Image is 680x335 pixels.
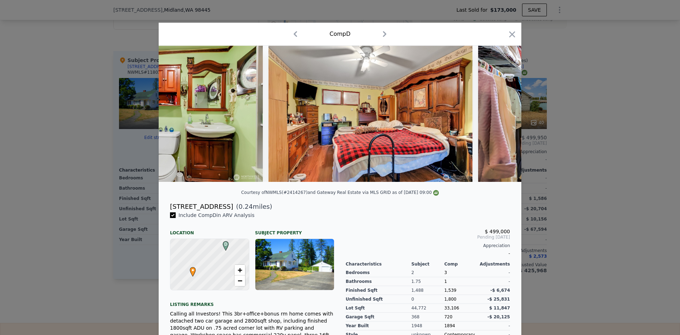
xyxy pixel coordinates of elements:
[477,261,510,267] div: Adjustments
[412,268,444,277] div: 2
[346,304,412,313] div: Lot Sqft
[170,224,249,236] div: Location
[491,288,510,293] span: -$ 6,674
[176,212,257,218] span: Include Comp D in ARV Analysis
[346,322,412,330] div: Year Built
[412,322,444,330] div: 1948
[329,30,350,38] div: Comp D
[346,234,510,240] span: Pending [DATE]
[239,203,253,210] span: 0.24
[234,265,245,275] a: Zoom in
[268,46,472,182] img: Property Img
[346,286,412,295] div: Finished Sqft
[255,224,334,236] div: Subject Property
[412,261,444,267] div: Subject
[346,277,412,286] div: Bathrooms
[412,286,444,295] div: 1,488
[412,313,444,322] div: 368
[221,241,231,247] span: D
[188,265,198,275] span: •
[477,277,510,286] div: -
[444,306,459,311] span: 33,106
[444,297,456,302] span: 1,800
[477,268,510,277] div: -
[170,202,233,212] div: [STREET_ADDRESS]
[346,249,510,258] div: -
[433,190,439,196] img: NWMLS Logo
[234,275,245,286] a: Zoom out
[477,322,510,330] div: -
[444,322,477,330] div: 1894
[59,46,263,182] img: Property Img
[444,314,452,319] span: 720
[346,261,412,267] div: Characteristics
[412,304,444,313] div: 44,772
[238,266,242,274] span: +
[241,190,439,195] div: Courtesy of NWMLS (#2414267) and Gateway Real Estate via MLS GRID as of [DATE] 09:00
[346,243,510,249] div: Appreciation
[346,313,412,322] div: Garage Sqft
[444,277,477,286] div: 1
[444,261,477,267] div: Comp
[221,241,225,245] div: D
[346,295,412,304] div: Unfinished Sqft
[489,306,510,311] span: $ 11,847
[188,267,192,271] div: •
[233,202,272,212] span: ( miles)
[170,296,334,307] div: Listing remarks
[444,288,456,293] span: 1,539
[412,295,444,304] div: 0
[238,276,242,285] span: −
[485,229,510,234] span: $ 499,000
[444,270,447,275] span: 3
[412,277,444,286] div: 1.75
[487,297,510,302] span: -$ 25,831
[487,314,510,319] span: -$ 20,125
[346,268,412,277] div: Bedrooms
